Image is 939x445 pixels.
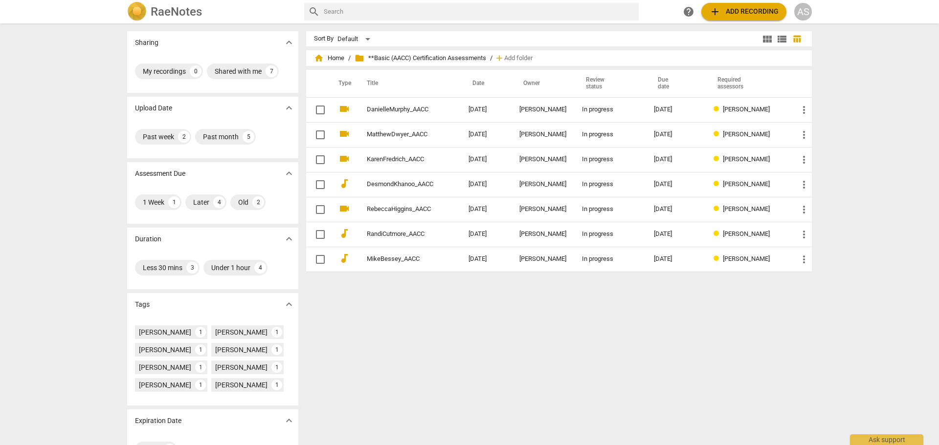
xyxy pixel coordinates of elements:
[314,53,344,63] span: Home
[798,104,810,116] span: more_vert
[582,206,638,213] div: In progress
[271,327,282,338] div: 1
[282,232,296,246] button: Show more
[282,166,296,181] button: Show more
[367,255,433,263] a: MikeBessey_AACC
[190,65,201,77] div: 0
[794,3,812,21] button: AS
[654,181,698,188] div: [DATE]
[714,180,723,188] span: Review status: in progress
[139,380,191,390] div: [PERSON_NAME]
[143,66,186,76] div: My recordings
[324,4,635,20] input: Search
[178,131,190,143] div: 2
[706,70,790,97] th: Required assessors
[461,197,512,222] td: [DATE]
[654,156,698,163] div: [DATE]
[701,3,786,21] button: Upload
[519,131,566,138] div: [PERSON_NAME]
[139,362,191,372] div: [PERSON_NAME]
[654,106,698,113] div: [DATE]
[151,5,202,19] h2: RaeNotes
[254,262,266,274] div: 4
[195,362,206,373] div: 1
[271,344,282,355] div: 1
[139,345,191,355] div: [PERSON_NAME]
[282,35,296,50] button: Show more
[355,53,486,63] span: **Basic (AACC) Certification Assessments
[723,155,770,163] span: [PERSON_NAME]
[195,380,206,390] div: 1
[494,53,504,63] span: add
[139,327,191,337] div: [PERSON_NAME]
[238,197,248,207] div: Old
[243,131,254,143] div: 5
[283,37,295,48] span: expand_more
[308,6,320,18] span: search
[186,262,198,274] div: 3
[461,97,512,122] td: [DATE]
[519,181,566,188] div: [PERSON_NAME]
[714,130,723,138] span: Review status: in progress
[367,206,433,213] a: RebeccaHiggins_AACC
[215,327,268,337] div: [PERSON_NAME]
[582,131,638,138] div: In progress
[519,156,566,163] div: [PERSON_NAME]
[723,230,770,237] span: [PERSON_NAME]
[195,327,206,338] div: 1
[775,32,789,46] button: List view
[195,344,206,355] div: 1
[143,197,164,207] div: 1 Week
[282,101,296,115] button: Show more
[367,131,433,138] a: MatthewDwyer_AACC
[283,168,295,179] span: expand_more
[574,70,646,97] th: Review status
[461,247,512,272] td: [DATE]
[798,229,810,240] span: more_vert
[338,228,350,239] span: audiotrack
[338,128,350,140] span: videocam
[714,155,723,163] span: Review status: in progress
[723,205,770,212] span: [PERSON_NAME]
[193,197,209,207] div: Later
[461,70,512,97] th: Date
[143,263,182,273] div: Less 30 mins
[582,106,638,113] div: In progress
[282,413,296,428] button: Show more
[355,53,364,63] span: folder
[789,32,804,46] button: Table view
[283,415,295,426] span: expand_more
[792,34,802,43] span: table_chart
[314,35,334,42] div: Sort By
[211,263,250,273] div: Under 1 hour
[367,106,433,113] a: DanielleMurphy_AACC
[461,222,512,247] td: [DATE]
[519,106,566,113] div: [PERSON_NAME]
[850,434,923,445] div: Ask support
[798,204,810,215] span: more_vert
[582,156,638,163] div: In progress
[461,147,512,172] td: [DATE]
[760,32,775,46] button: Tile view
[714,205,723,212] span: Review status: in progress
[519,255,566,263] div: [PERSON_NAME]
[654,255,698,263] div: [DATE]
[215,362,268,372] div: [PERSON_NAME]
[776,33,788,45] span: view_list
[367,156,433,163] a: KarenFredrich_AACC
[798,254,810,265] span: more_vert
[135,38,158,48] p: Sharing
[512,70,574,97] th: Owner
[723,255,770,262] span: [PERSON_NAME]
[798,154,810,166] span: more_vert
[127,2,296,21] a: LogoRaeNotes
[252,196,264,208] div: 2
[338,178,350,190] span: audiotrack
[367,181,433,188] a: DesmondKhanoo_AACC
[266,65,277,77] div: 7
[331,70,355,97] th: Type
[215,66,262,76] div: Shared with me
[348,55,351,62] span: /
[504,55,533,62] span: Add folder
[646,70,706,97] th: Due date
